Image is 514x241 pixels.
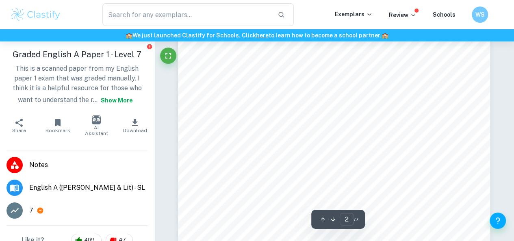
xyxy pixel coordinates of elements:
[354,216,358,223] span: / 7
[98,93,136,107] button: Show more
[490,213,506,229] button: Help and Feedback
[335,10,373,19] p: Exemplars
[29,205,33,215] p: 7
[256,32,269,39] a: here
[382,32,388,39] span: 🏫
[126,32,132,39] span: 🏫
[2,31,512,40] h6: We just launched Clastify for Schools. Click to learn how to become a school partner.
[147,43,153,49] button: Report issue
[92,115,101,124] img: AI Assistant
[475,10,485,19] h6: WS
[7,63,148,107] p: This is a scanned paper from my English paper 1 exam that was graded manually. I think it is a he...
[102,3,271,26] input: Search for any exemplars...
[29,182,148,192] span: English A ([PERSON_NAME] & Lit) - SL
[389,11,416,20] p: Review
[82,124,111,136] span: AI Assistant
[29,160,148,169] span: Notes
[39,114,77,137] button: Bookmark
[433,11,455,18] a: Schools
[77,114,116,137] button: AI Assistant
[7,48,148,60] h1: Graded English A Paper 1 - Level 7
[10,7,61,23] img: Clastify logo
[46,127,70,133] span: Bookmark
[472,7,488,23] button: WS
[123,127,147,133] span: Download
[12,127,26,133] span: Share
[116,114,154,137] button: Download
[160,48,176,64] button: Fullscreen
